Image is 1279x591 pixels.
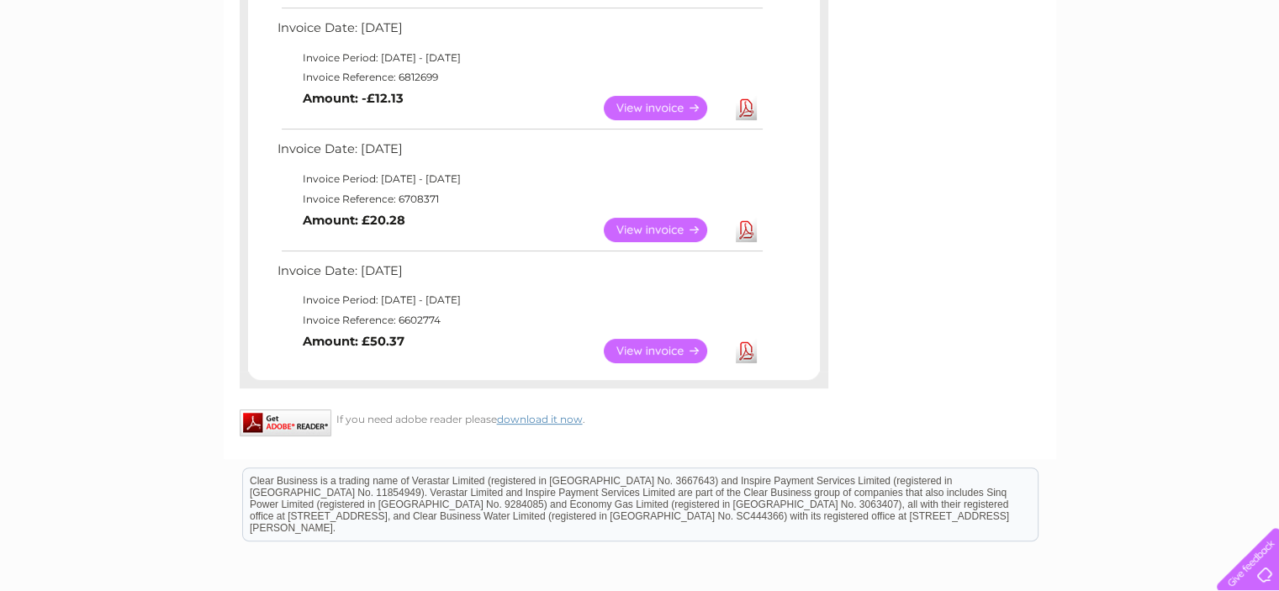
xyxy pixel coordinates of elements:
[736,339,757,363] a: Download
[1133,71,1157,84] a: Blog
[45,44,130,95] img: logo.png
[273,17,765,48] td: Invoice Date: [DATE]
[604,218,727,242] a: View
[962,8,1078,29] a: 0333 014 3131
[1224,71,1263,84] a: Log out
[1072,71,1123,84] a: Telecoms
[1025,71,1062,84] a: Energy
[273,169,765,189] td: Invoice Period: [DATE] - [DATE]
[273,189,765,209] td: Invoice Reference: 6708371
[243,9,1038,82] div: Clear Business is a trading name of Verastar Limited (registered in [GEOGRAPHIC_DATA] No. 3667643...
[736,218,757,242] a: Download
[303,213,405,228] b: Amount: £20.28
[303,334,404,349] b: Amount: £50.37
[273,290,765,310] td: Invoice Period: [DATE] - [DATE]
[303,91,404,106] b: Amount: -£12.13
[273,138,765,169] td: Invoice Date: [DATE]
[1167,71,1208,84] a: Contact
[273,310,765,330] td: Invoice Reference: 6602774
[273,260,765,291] td: Invoice Date: [DATE]
[273,67,765,87] td: Invoice Reference: 6812699
[604,339,727,363] a: View
[497,413,583,425] a: download it now
[240,409,828,425] div: If you need adobe reader please .
[736,96,757,120] a: Download
[983,71,1015,84] a: Water
[273,48,765,68] td: Invoice Period: [DATE] - [DATE]
[604,96,727,120] a: View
